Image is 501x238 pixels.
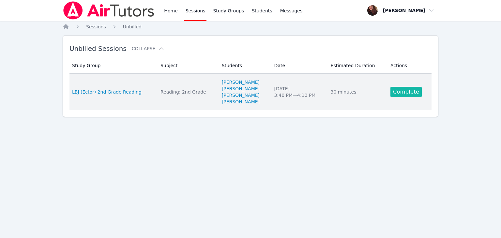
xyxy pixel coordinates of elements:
[86,23,106,30] a: Sessions
[69,74,432,110] tr: LBJ (Ector) 2nd Grade ReadingReading: 2nd Grade[PERSON_NAME][PERSON_NAME][PERSON_NAME][PERSON_NAM...
[69,45,127,52] span: Unbilled Sessions
[72,89,142,95] a: LBJ (Ector) 2nd Grade Reading
[86,24,106,29] span: Sessions
[390,87,422,97] a: Complete
[123,23,142,30] a: Unbilled
[160,89,214,95] div: Reading: 2nd Grade
[63,23,438,30] nav: Breadcrumb
[270,58,327,74] th: Date
[69,58,157,74] th: Study Group
[132,45,164,52] button: Collapse
[222,85,260,92] a: [PERSON_NAME]
[280,7,303,14] span: Messages
[222,92,260,98] a: [PERSON_NAME]
[327,58,387,74] th: Estimated Duration
[387,58,432,74] th: Actions
[274,85,323,98] div: [DATE] 3:40 PM — 4:10 PM
[222,98,260,105] a: [PERSON_NAME]
[63,1,155,20] img: Air Tutors
[157,58,218,74] th: Subject
[218,58,270,74] th: Students
[123,24,142,29] span: Unbilled
[331,89,383,95] div: 30 minutes
[222,79,260,85] a: [PERSON_NAME]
